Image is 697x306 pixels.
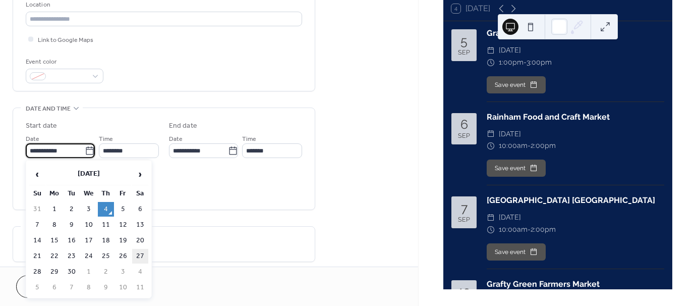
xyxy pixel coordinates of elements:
[132,202,148,217] td: 6
[132,280,148,295] td: 11
[487,243,546,261] button: Save event
[528,140,531,152] span: -
[29,202,45,217] td: 31
[29,186,45,201] th: Su
[242,134,256,144] span: Time
[499,57,524,69] span: 1:00pm
[132,218,148,232] td: 13
[26,121,57,131] div: Start date
[64,280,80,295] td: 7
[524,57,527,69] span: -
[460,35,468,47] div: 5
[531,224,556,236] span: 2:00pm
[98,202,114,217] td: 4
[528,224,531,236] span: -
[499,212,521,224] span: [DATE]
[115,202,131,217] td: 5
[169,121,197,131] div: End date
[81,233,97,248] td: 17
[132,265,148,279] td: 4
[458,217,470,223] div: Sep
[98,249,114,264] td: 25
[487,224,495,236] div: ​
[64,202,80,217] td: 2
[26,104,71,114] span: Date and time
[499,224,528,236] span: 10:00am
[99,134,113,144] span: Time
[46,218,63,232] td: 8
[46,164,131,185] th: [DATE]
[115,280,131,295] td: 10
[458,133,470,139] div: Sep
[64,218,80,232] td: 9
[499,128,521,140] span: [DATE]
[64,233,80,248] td: 16
[115,233,131,248] td: 19
[461,202,468,215] div: 7
[499,140,528,152] span: 10:00am
[487,76,546,93] button: Save event
[26,57,101,67] div: Event color
[81,218,97,232] td: 10
[81,249,97,264] td: 24
[64,249,80,264] td: 23
[98,265,114,279] td: 2
[64,186,80,201] th: Tu
[64,265,80,279] td: 30
[81,265,97,279] td: 1
[29,280,45,295] td: 5
[487,128,495,140] div: ​
[487,194,664,207] div: [GEOGRAPHIC_DATA] [GEOGRAPHIC_DATA]
[46,265,63,279] td: 29
[29,249,45,264] td: 21
[81,186,97,201] th: We
[133,164,148,184] span: ›
[115,265,131,279] td: 3
[487,160,546,177] button: Save event
[531,140,556,152] span: 2:00pm
[38,35,93,45] span: Link to Google Maps
[487,278,664,290] div: Grafty Green Farmers Market
[115,218,131,232] td: 12
[30,164,45,184] span: ‹
[46,186,63,201] th: Mo
[115,186,131,201] th: Fr
[46,202,63,217] td: 1
[115,249,131,264] td: 26
[487,111,664,123] div: Rainham Food and Craft Market
[132,186,148,201] th: Sa
[29,265,45,279] td: 28
[46,233,63,248] td: 15
[527,57,552,69] span: 3:00pm
[29,218,45,232] td: 7
[81,280,97,295] td: 8
[46,280,63,295] td: 6
[98,218,114,232] td: 11
[46,249,63,264] td: 22
[460,118,468,131] div: 6
[98,280,114,295] td: 9
[487,27,664,39] div: Grafty Green Farmers Market
[81,202,97,217] td: 3
[26,134,39,144] span: Date
[169,134,183,144] span: Date
[487,57,495,69] div: ​
[29,233,45,248] td: 14
[499,44,521,57] span: [DATE]
[98,186,114,201] th: Th
[16,275,78,298] button: Cancel
[458,285,470,298] div: 12
[487,140,495,152] div: ​
[458,49,470,56] div: Sep
[98,233,114,248] td: 18
[487,44,495,57] div: ​
[487,212,495,224] div: ​
[132,249,148,264] td: 27
[132,233,148,248] td: 20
